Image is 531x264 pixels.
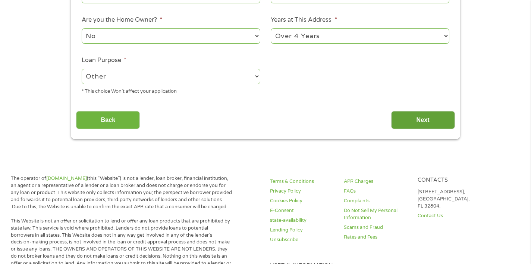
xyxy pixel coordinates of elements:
a: APR Charges [344,178,408,185]
a: Terms & Conditions [270,178,334,185]
a: Cookies Policy [270,197,334,205]
a: E-Consent [270,207,334,214]
a: Do Not Sell My Personal Information [344,207,408,221]
div: * This choice Won’t affect your application [82,85,260,95]
a: Lending Policy [270,227,334,234]
a: state-availability [270,217,334,224]
a: Contact Us [418,212,482,220]
a: Complaints [344,197,408,205]
p: The operator of (this “Website”) is not a lender, loan broker, financial institution, an agent or... [11,175,232,210]
a: Scams and Fraud [344,224,408,231]
h4: Contacts [418,177,482,184]
a: [DOMAIN_NAME] [46,175,87,181]
label: Loan Purpose [82,56,126,64]
p: [STREET_ADDRESS], [GEOGRAPHIC_DATA], FL 32804. [418,188,482,210]
a: Rates and Fees [344,234,408,241]
a: FAQs [344,188,408,195]
label: Are you the Home Owner? [82,16,162,24]
a: Privacy Policy [270,188,334,195]
a: Unsubscribe [270,236,334,243]
input: Back [76,111,140,129]
input: Next [391,111,455,129]
label: Years at This Address [271,16,337,24]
